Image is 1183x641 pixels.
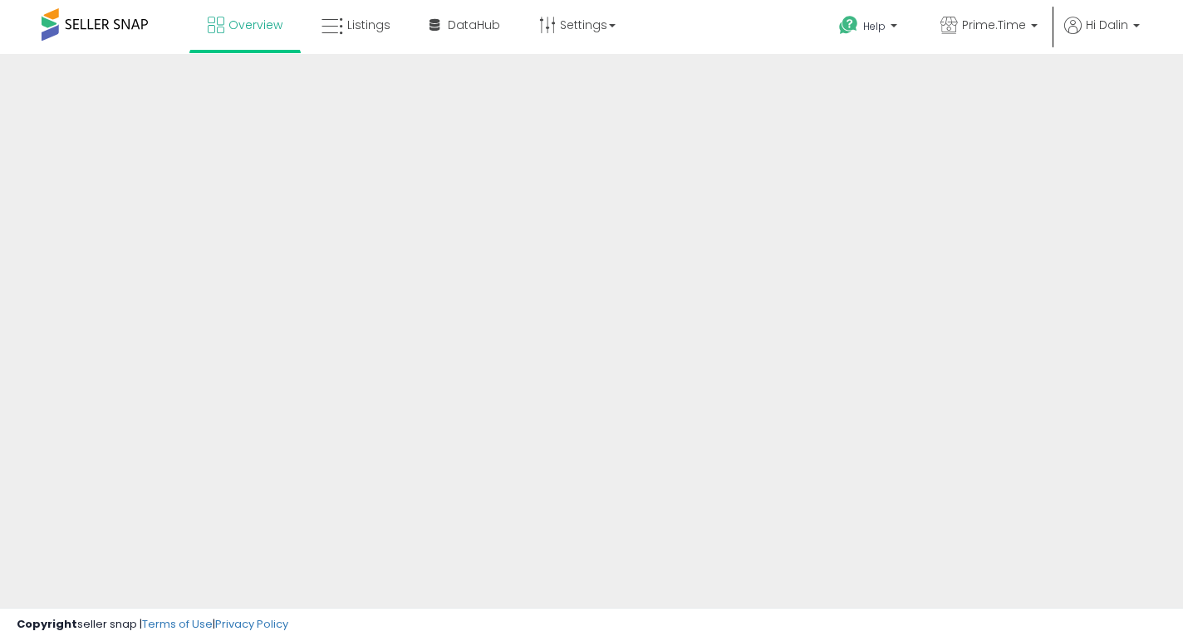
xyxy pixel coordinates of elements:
[826,2,914,54] a: Help
[448,17,500,33] span: DataHub
[863,19,886,33] span: Help
[838,15,859,36] i: Get Help
[1064,17,1140,54] a: Hi Dalin
[1086,17,1128,33] span: Hi Dalin
[17,617,288,633] div: seller snap | |
[142,616,213,632] a: Terms of Use
[347,17,390,33] span: Listings
[228,17,282,33] span: Overview
[17,616,77,632] strong: Copyright
[215,616,288,632] a: Privacy Policy
[962,17,1026,33] span: Prime.Time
